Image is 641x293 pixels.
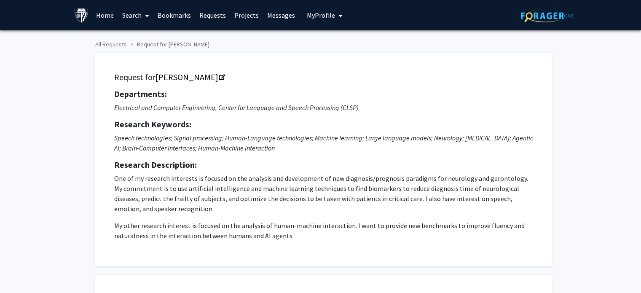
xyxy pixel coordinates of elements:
strong: Research Keywords: [114,119,191,129]
img: ForagerOne Logo [521,9,574,22]
img: Johns Hopkins University Logo [74,8,89,23]
a: Home [92,0,118,30]
ol: breadcrumb [95,37,546,49]
i: Speech technologies; Signal processing; Human-Language technologies; Machine learning; Large lang... [114,134,533,152]
a: Bookmarks [153,0,195,30]
strong: Departments: [114,89,167,99]
a: All Requests [95,40,127,48]
li: Request for [PERSON_NAME] [127,40,209,49]
p: One of my research interests is focused on the analysis and development of new diagnosis/prognosi... [114,173,534,214]
a: Requests [195,0,230,30]
iframe: Chat [6,255,36,287]
a: Search [118,0,153,30]
a: Messages [263,0,299,30]
i: Electrical and Computer Engineering, Center for Language and Speech Processing (CLSP) [114,103,359,112]
strong: Research Description: [114,159,197,170]
p: My other research interest is focused on the analysis of human-machine interaction. I want to pro... [114,220,534,241]
span: My Profile [307,11,335,19]
a: Projects [230,0,263,30]
a: Opens in a new tab [156,72,224,82]
h5: Request for [114,72,534,82]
